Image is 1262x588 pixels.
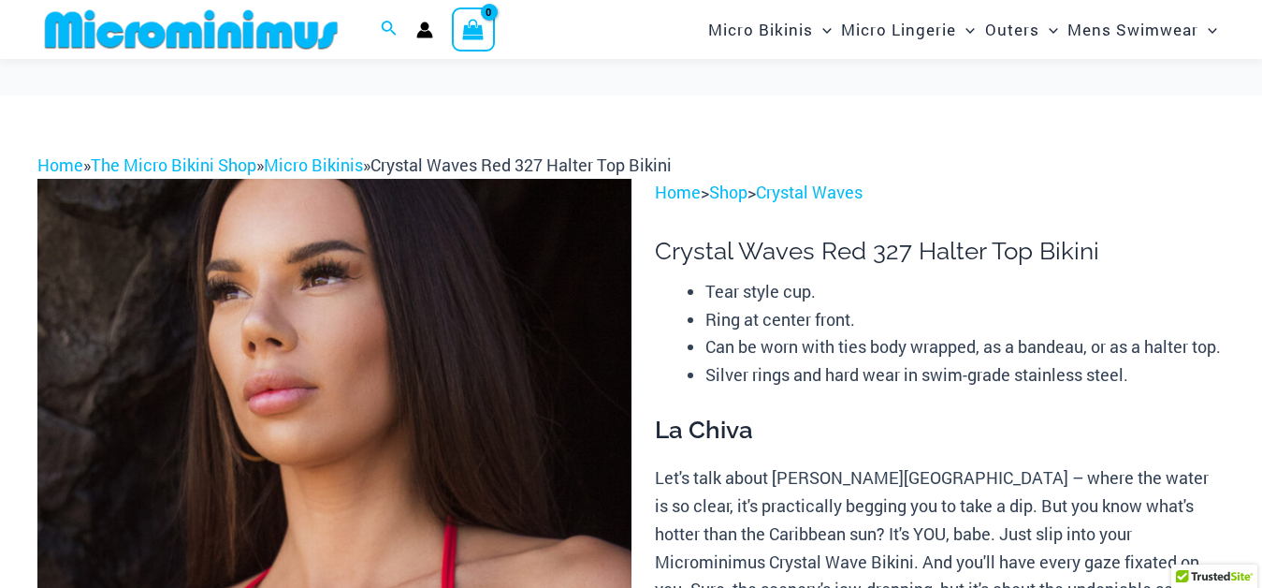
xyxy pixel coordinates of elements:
[370,154,672,176] span: Crystal Waves Red 327 Halter Top Bikini
[655,179,1225,207] p: > >
[705,333,1225,361] li: Can be worn with ties body wrapped, as a bandeau, or as a halter top.
[756,181,863,203] a: Crystal Waves
[37,154,672,176] span: » » »
[705,361,1225,390] li: Silver rings and hard wear in swim-grade stainless steel.
[37,8,345,51] img: MM SHOP LOGO FLAT
[91,154,256,176] a: The Micro Bikini Shop
[705,278,1225,306] li: Tear style cup.
[709,181,747,203] a: Shop
[813,6,832,53] span: Menu Toggle
[381,18,398,42] a: Search icon link
[1198,6,1217,53] span: Menu Toggle
[708,6,813,53] span: Micro Bikinis
[655,415,1225,447] h3: La Chiva
[985,6,1039,53] span: Outers
[1063,6,1222,53] a: Mens SwimwearMenu ToggleMenu Toggle
[1039,6,1058,53] span: Menu Toggle
[704,6,836,53] a: Micro BikinisMenu ToggleMenu Toggle
[37,154,83,176] a: Home
[655,237,1225,266] h1: Crystal Waves Red 327 Halter Top Bikini
[416,22,433,38] a: Account icon link
[956,6,975,53] span: Menu Toggle
[841,6,956,53] span: Micro Lingerie
[264,154,363,176] a: Micro Bikinis
[655,181,701,203] a: Home
[980,6,1063,53] a: OutersMenu ToggleMenu Toggle
[701,3,1225,56] nav: Site Navigation
[452,7,495,51] a: View Shopping Cart, empty
[836,6,979,53] a: Micro LingerieMenu ToggleMenu Toggle
[705,306,1225,334] li: Ring at center front.
[1067,6,1198,53] span: Mens Swimwear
